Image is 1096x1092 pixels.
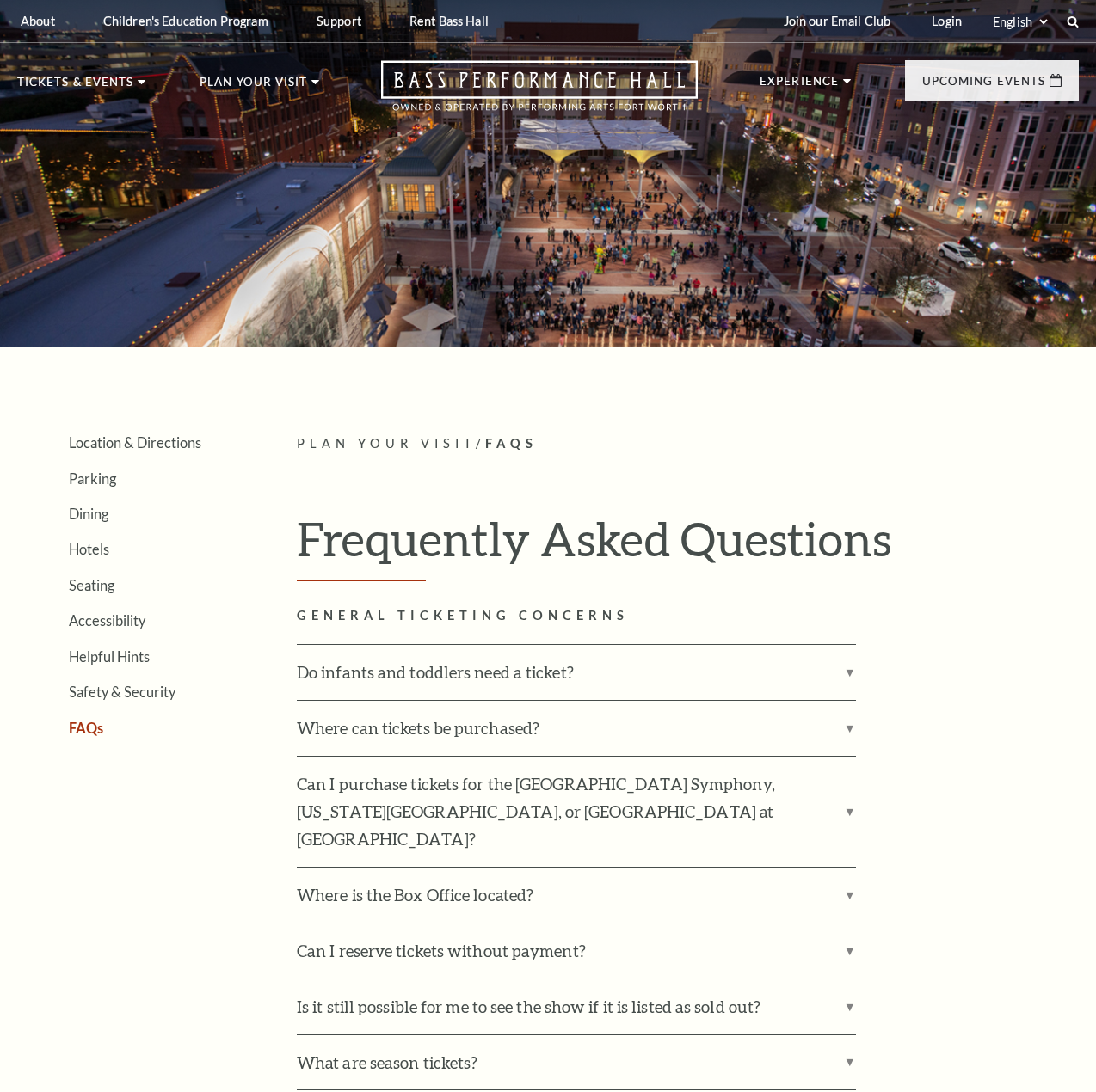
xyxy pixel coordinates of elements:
[200,77,307,97] p: Plan Your Visit
[297,1035,856,1090] label: What are season tickets?
[922,76,1045,96] p: Upcoming Events
[103,14,268,28] p: Children's Education Program
[297,436,476,451] span: Plan Your Visit
[21,14,55,28] p: About
[760,76,839,96] p: Experience
[297,868,856,923] label: Where is the Box Office located?
[297,605,1079,627] h2: GENERAL TICKETING CONCERNS
[409,14,489,28] p: Rent Bass Hall
[69,434,201,451] a: Location & Directions
[297,979,856,1034] label: Is it still possible for me to see the show if it is listed as sold out?
[69,541,109,557] a: Hotels
[69,684,175,700] a: Safety & Security
[69,648,150,665] a: Helpful Hints
[989,14,1050,30] select: Select:
[69,720,103,736] a: FAQs
[297,511,1079,581] h1: Frequently Asked Questions
[69,577,114,593] a: Seating
[69,612,145,629] a: Accessibility
[297,701,856,756] label: Where can tickets be purchased?
[297,923,856,979] label: Can I reserve tickets without payment?
[317,14,361,28] p: Support
[69,506,108,522] a: Dining
[17,77,133,97] p: Tickets & Events
[69,470,116,487] a: Parking
[297,757,856,867] label: Can I purchase tickets for the [GEOGRAPHIC_DATA] Symphony, [US_STATE][GEOGRAPHIC_DATA], or [GEOGR...
[297,645,856,700] label: Do infants and toddlers need a ticket?
[485,436,538,451] span: FAQs
[297,433,1079,455] p: /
